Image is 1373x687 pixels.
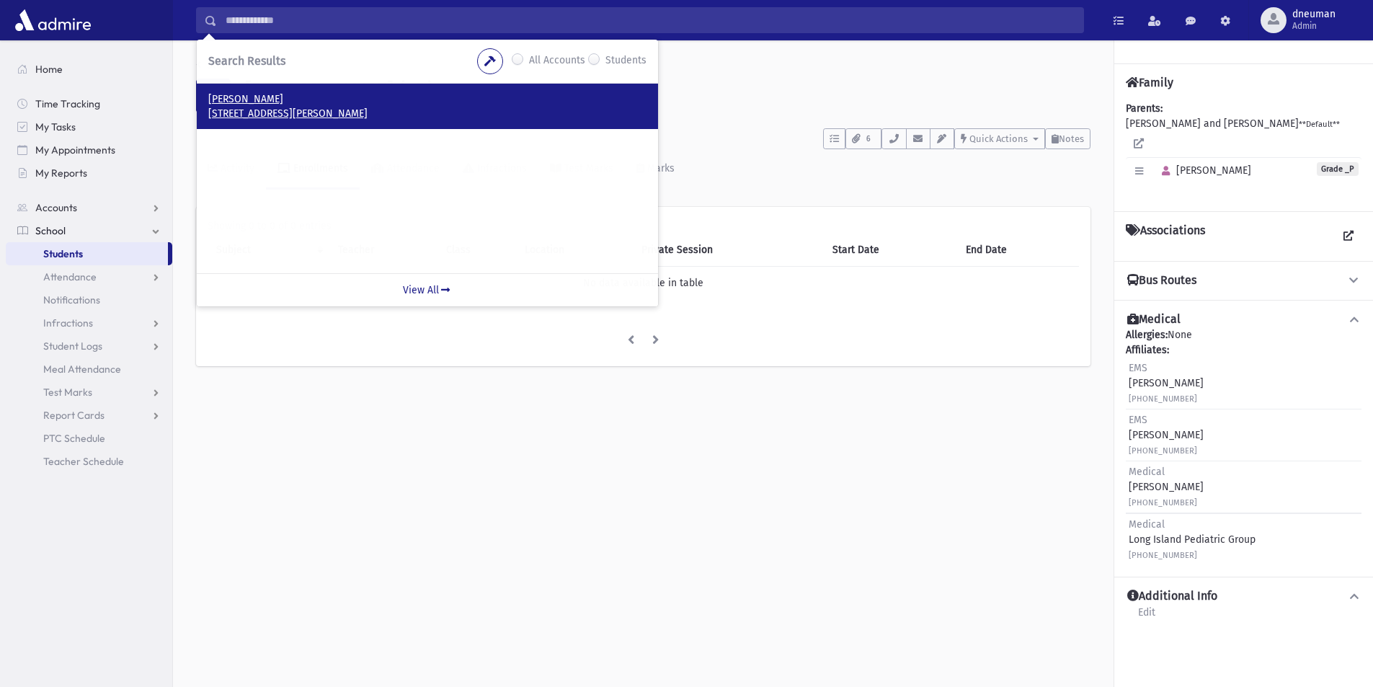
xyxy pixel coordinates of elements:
[1059,133,1084,144] span: Notes
[6,381,172,404] a: Test Marks
[245,79,1090,103] h1: [PERSON_NAME] (_P)
[1129,414,1147,426] span: EMS
[1129,517,1256,562] div: Long Island Pediatric Group
[6,358,172,381] a: Meal Attendance
[1127,312,1181,327] h4: Medical
[35,201,77,214] span: Accounts
[1129,464,1204,510] div: [PERSON_NAME]
[862,133,875,146] span: 6
[6,265,172,288] a: Attendance
[1127,273,1196,288] h4: Bus Routes
[196,59,248,71] a: Students
[217,7,1083,33] input: Search
[43,247,83,260] span: Students
[43,363,121,376] span: Meal Attendance
[245,109,1090,123] h6: [STREET_ADDRESS][PERSON_NAME]
[605,53,646,70] label: Students
[35,120,76,133] span: My Tasks
[6,242,168,265] a: Students
[1126,102,1163,115] b: Parents:
[1129,498,1197,508] small: [PHONE_NUMBER]
[6,115,172,138] a: My Tasks
[208,92,646,107] p: [PERSON_NAME]
[43,316,93,329] span: Infractions
[1126,344,1169,356] b: Affiliates:
[208,107,646,121] p: [STREET_ADDRESS][PERSON_NAME]
[1336,223,1361,249] a: View all Associations
[529,53,585,70] label: All Accounts
[35,224,66,237] span: School
[633,234,824,267] th: Private Session
[1129,360,1204,406] div: [PERSON_NAME]
[43,340,102,353] span: Student Logs
[1155,164,1251,177] span: [PERSON_NAME]
[35,167,87,179] span: My Reports
[1126,327,1361,565] div: None
[43,293,100,306] span: Notifications
[1292,9,1336,20] span: dneuman
[1137,604,1156,630] a: Edit
[1129,466,1165,478] span: Medical
[197,273,658,306] a: View All
[1129,551,1197,560] small: [PHONE_NUMBER]
[6,404,172,427] a: Report Cards
[845,128,881,149] button: 6
[6,334,172,358] a: Student Logs
[1126,223,1205,249] h4: Associations
[644,162,675,174] div: Marks
[6,161,172,185] a: My Reports
[12,6,94,35] img: AdmirePro
[1129,518,1165,531] span: Medical
[6,450,172,473] a: Teacher Schedule
[1129,394,1197,404] small: [PHONE_NUMBER]
[1126,312,1361,327] button: Medical
[954,128,1045,149] button: Quick Actions
[43,270,97,283] span: Attendance
[196,58,248,79] nav: breadcrumb
[824,234,957,267] th: Start Date
[1129,412,1204,458] div: [PERSON_NAME]
[1292,20,1336,32] span: Admin
[6,138,172,161] a: My Appointments
[1126,273,1361,288] button: Bus Routes
[6,196,172,219] a: Accounts
[43,455,124,468] span: Teacher Schedule
[6,311,172,334] a: Infractions
[196,79,231,113] div: G
[208,92,646,120] a: [PERSON_NAME] [STREET_ADDRESS][PERSON_NAME]
[43,409,105,422] span: Report Cards
[1127,589,1217,604] h4: Additional Info
[1129,362,1147,374] span: EMS
[43,386,92,399] span: Test Marks
[35,143,115,156] span: My Appointments
[208,54,285,68] span: Search Results
[6,92,172,115] a: Time Tracking
[6,427,172,450] a: PTC Schedule
[957,234,1079,267] th: End Date
[35,63,63,76] span: Home
[1126,101,1361,200] div: [PERSON_NAME] and [PERSON_NAME]
[6,219,172,242] a: School
[6,58,172,81] a: Home
[196,149,266,190] a: Activity
[35,97,100,110] span: Time Tracking
[43,432,105,445] span: PTC Schedule
[6,288,172,311] a: Notifications
[1126,76,1173,89] h4: Family
[1126,329,1168,341] b: Allergies:
[1129,446,1197,456] small: [PHONE_NUMBER]
[969,133,1028,144] span: Quick Actions
[1317,162,1359,176] span: Grade _P
[1126,589,1361,604] button: Additional Info
[1045,128,1090,149] button: Notes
